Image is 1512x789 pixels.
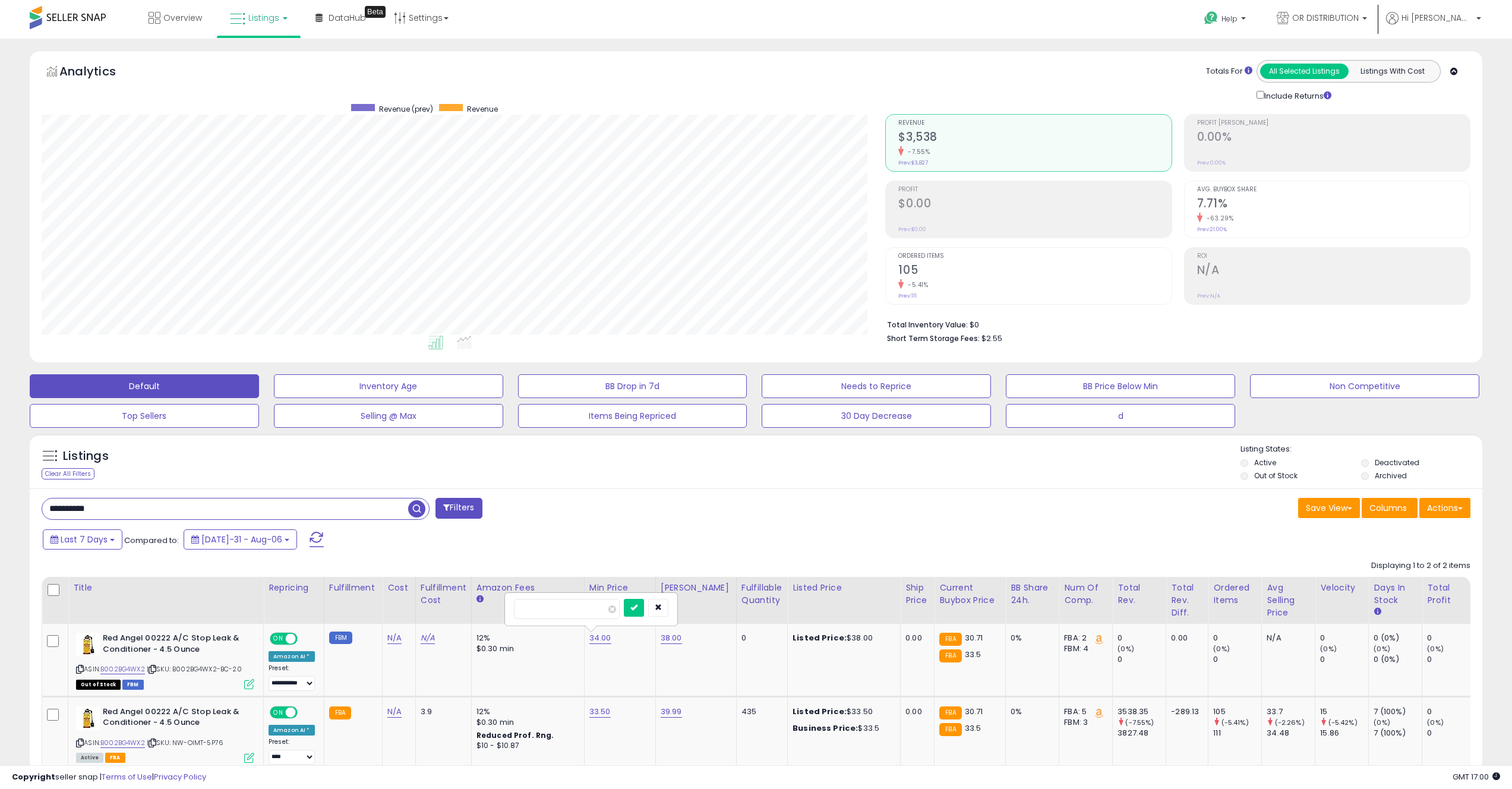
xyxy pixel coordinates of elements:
div: 0 [1118,654,1166,665]
span: DataHub [329,12,366,24]
div: Listed Price [793,582,895,594]
button: 30 Day Decrease [762,404,991,428]
span: $2.55 [981,333,1002,344]
button: Selling @ Max [274,404,503,428]
div: 111 [1213,728,1261,738]
div: Clear All Filters [42,468,94,479]
label: Out of Stock [1254,471,1298,481]
small: -63.29% [1202,214,1234,223]
div: Total Rev. Diff. [1171,582,1203,619]
button: Inventory Age [274,374,503,398]
span: 30.71 [965,632,983,643]
h2: N/A [1197,263,1470,279]
a: N/A [387,632,402,644]
a: B002BG4WX2 [100,738,145,748]
span: Revenue [898,120,1171,127]
span: 2025-08-14 17:00 GMT [1453,771,1500,782]
b: Reduced Prof. Rng. [476,730,554,740]
div: 0 [1118,633,1166,643]
b: Total Inventory Value: [887,320,968,330]
div: Totals For [1206,66,1252,77]
button: Last 7 Days [43,529,122,550]
small: Prev: 0.00% [1197,159,1226,166]
a: B002BG4WX2 [100,664,145,674]
i: Get Help [1204,11,1219,26]
small: FBA [939,649,961,662]
h2: $3,538 [898,130,1171,146]
div: FBA: 5 [1064,706,1103,717]
div: FBA: 2 [1064,633,1103,643]
div: Num of Comp. [1064,582,1107,607]
span: OR DISTRIBUTION [1292,12,1359,24]
div: 0.00 [1171,633,1199,643]
small: FBM [329,632,352,644]
small: Prev: 111 [898,292,917,299]
div: 7 (100%) [1374,728,1422,738]
b: Business Price: [793,722,858,734]
small: Prev: $0.00 [898,226,926,233]
small: (0%) [1427,644,1444,654]
p: Listing States: [1240,444,1482,455]
button: Filters [435,498,482,519]
div: 0.00 [905,706,925,717]
a: 33.50 [589,706,611,718]
span: 33.5 [965,722,981,734]
b: Short Term Storage Fees: [887,333,980,343]
div: 7 (100%) [1374,706,1422,717]
small: FBA [939,723,961,736]
b: Red Angel 00222 A/C Stop Leak & Conditioner - 4.5 Ounce [103,633,247,658]
h2: 7.71% [1197,197,1470,213]
small: (-5.41%) [1221,718,1249,727]
h5: Listings [63,448,109,465]
span: Help [1221,14,1238,24]
button: Actions [1419,498,1470,518]
div: 12% [476,633,575,643]
div: Days In Stock [1374,582,1417,607]
small: (0%) [1213,644,1230,654]
div: Total Profit [1427,582,1470,607]
label: Active [1254,457,1276,468]
button: Default [30,374,259,398]
div: Repricing [269,582,319,594]
div: Preset: [269,738,315,765]
div: 15.86 [1320,728,1368,738]
small: (-7.55%) [1125,718,1154,727]
span: Revenue [467,104,498,114]
div: Displaying 1 to 2 of 2 items [1371,560,1470,572]
div: Tooltip anchor [365,6,386,18]
span: Listings [248,12,279,24]
button: [DATE]-31 - Aug-06 [184,529,297,550]
div: 33.7 [1267,706,1315,717]
div: Min Price [589,582,651,594]
a: 38.00 [661,632,682,644]
div: 0 [1427,706,1475,717]
span: Profit [898,187,1171,193]
span: ON [271,634,286,644]
a: 39.99 [661,706,682,718]
div: 0 [1427,654,1475,665]
button: Listings With Cost [1348,64,1437,79]
b: Red Angel 00222 A/C Stop Leak & Conditioner - 4.5 Ounce [103,706,247,731]
small: (0%) [1374,644,1390,654]
div: 0.00 [905,633,925,643]
button: Items Being Repriced [518,404,747,428]
small: FBA [329,706,351,719]
div: 0% [1011,706,1050,717]
div: Ship Price [905,582,929,607]
small: (0%) [1118,644,1134,654]
div: -289.13 [1171,706,1199,717]
span: | SKU: B002BG4WX2-BC-20 [147,664,242,674]
div: ASIN: [76,706,254,762]
div: ASIN: [76,633,254,688]
label: Archived [1375,471,1407,481]
li: $0 [887,317,1462,331]
div: $33.50 [793,706,891,717]
a: 34.00 [589,632,611,644]
div: 105 [1213,706,1261,717]
span: OFF [296,634,315,644]
div: FBM: 4 [1064,643,1103,654]
span: Compared to: [124,535,179,546]
div: 0 [1427,633,1475,643]
span: Ordered Items [898,253,1171,260]
b: Listed Price: [793,706,847,717]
